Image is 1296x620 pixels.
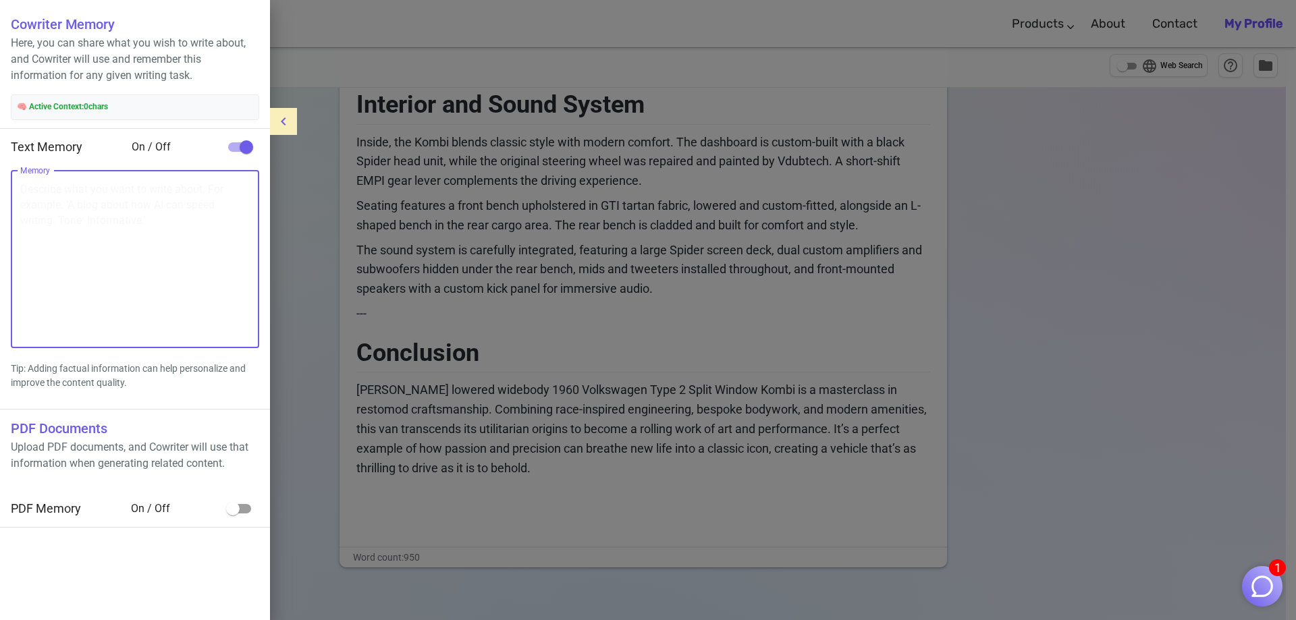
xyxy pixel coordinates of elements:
[11,13,259,35] h6: Cowriter Memory
[1269,559,1286,576] span: 1
[11,501,81,515] span: PDF Memory
[17,101,253,114] span: 🧠 Active Context: 0 chars
[11,362,259,390] p: Tip: Adding factual information can help personalize and improve the content quality.
[20,165,50,176] label: Memory
[11,140,82,154] span: Text Memory
[270,108,297,135] button: menu
[131,501,220,517] span: On / Off
[11,418,259,439] h6: PDF Documents
[11,439,259,472] p: Upload PDF documents, and Cowriter will use that information when generating related content.
[1249,573,1275,599] img: Close chat
[11,35,259,84] p: Here, you can share what you wish to write about, and Cowriter will use and remember this informa...
[132,139,220,155] span: On / Off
